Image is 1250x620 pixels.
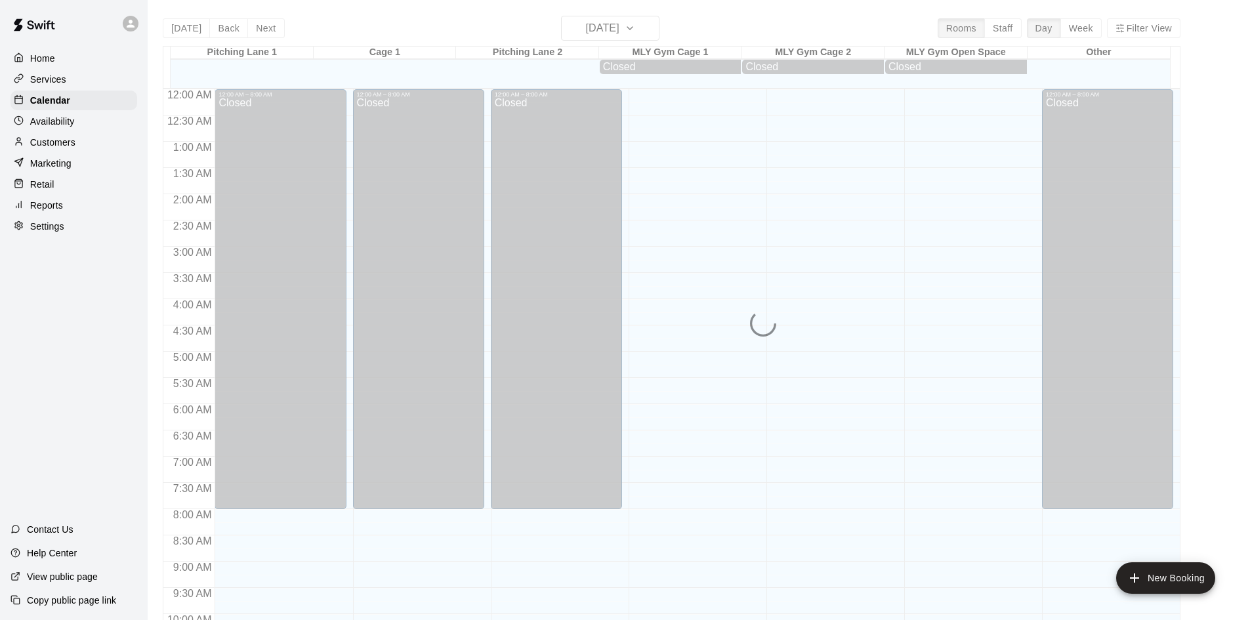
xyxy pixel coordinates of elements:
p: Copy public page link [27,594,116,607]
span: 5:30 AM [170,378,215,389]
div: 12:00 AM – 8:00 AM [495,91,618,98]
div: Closed [495,98,618,514]
div: Pitching Lane 2 [456,47,599,59]
p: Services [30,73,66,86]
div: 12:00 AM – 8:00 AM [219,91,342,98]
p: Retail [30,178,54,191]
a: Home [10,49,137,68]
div: Closed [603,61,738,73]
div: 12:00 AM – 8:00 AM: Closed [491,89,622,509]
p: Help Center [27,547,77,560]
span: 12:00 AM [164,89,215,100]
div: 12:00 AM – 8:00 AM: Closed [353,89,484,509]
a: Customers [10,133,137,152]
span: 7:00 AM [170,457,215,468]
a: Marketing [10,154,137,173]
span: 2:30 AM [170,220,215,232]
div: Closed [219,98,342,514]
p: Settings [30,220,64,233]
p: Availability [30,115,75,128]
div: Closed [1046,98,1169,514]
span: 8:30 AM [170,535,215,547]
span: 9:00 AM [170,562,215,573]
a: Availability [10,112,137,131]
span: 12:30 AM [164,115,215,127]
span: 6:00 AM [170,404,215,415]
span: 9:30 AM [170,588,215,599]
a: Services [10,70,137,89]
div: Other [1028,47,1171,59]
div: Closed [888,61,1024,73]
span: 3:00 AM [170,247,215,258]
div: Closed [745,61,881,73]
span: 4:30 AM [170,325,215,337]
div: 12:00 AM – 8:00 AM: Closed [215,89,346,509]
button: add [1116,562,1215,594]
div: Pitching Lane 1 [171,47,314,59]
div: Closed [357,98,480,514]
div: MLY Gym Cage 1 [599,47,742,59]
span: 5:00 AM [170,352,215,363]
div: MLY Gym Open Space [885,47,1028,59]
p: Marketing [30,157,72,170]
div: 12:00 AM – 8:00 AM [1046,91,1169,98]
span: 8:00 AM [170,509,215,520]
p: View public page [27,570,98,583]
p: Reports [30,199,63,212]
p: Contact Us [27,523,73,536]
div: 12:00 AM – 8:00 AM: Closed [1042,89,1173,509]
span: 4:00 AM [170,299,215,310]
a: Retail [10,175,137,194]
span: 3:30 AM [170,273,215,284]
p: Home [30,52,55,65]
span: 7:30 AM [170,483,215,494]
span: 6:30 AM [170,430,215,442]
span: 1:30 AM [170,168,215,179]
div: Cage 1 [314,47,457,59]
a: Settings [10,217,137,236]
p: Customers [30,136,75,149]
a: Calendar [10,91,137,110]
span: 2:00 AM [170,194,215,205]
a: Reports [10,196,137,215]
div: 12:00 AM – 8:00 AM [357,91,480,98]
p: Calendar [30,94,70,107]
span: 1:00 AM [170,142,215,153]
div: MLY Gym Cage 2 [741,47,885,59]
